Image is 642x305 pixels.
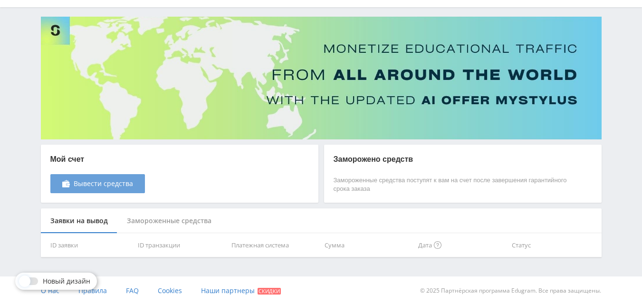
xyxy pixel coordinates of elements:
[50,154,145,165] p: Мой счет
[158,276,182,305] a: Cookies
[78,276,107,305] a: Правила
[117,208,221,234] div: Замороженные средства
[41,233,134,257] th: ID заявки
[41,286,59,295] span: О нас
[41,208,117,234] div: Заявки на вывод
[321,233,414,257] th: Сумма
[326,276,601,305] div: © 2025 Партнёрская программа Edugram. Все права защищены.
[334,154,573,165] p: Заморожено средств
[43,277,90,285] span: Новый дизайн
[508,233,602,257] th: Статус
[78,286,107,295] span: Правила
[74,180,133,187] span: Вывести средства
[41,17,602,139] img: Banner
[126,286,139,295] span: FAQ
[258,288,281,295] span: Скидки
[41,276,59,305] a: О нас
[126,276,139,305] a: FAQ
[50,174,145,193] a: Вывести средства
[414,233,508,257] th: Дата
[201,286,255,295] span: Наши партнеры
[334,176,573,193] p: Замороженные средства поступят к вам на счет после завершения гарантийного срока заказа
[134,233,228,257] th: ID транзакции
[158,286,182,295] span: Cookies
[201,276,281,305] a: Наши партнеры Скидки
[228,233,321,257] th: Платежная система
